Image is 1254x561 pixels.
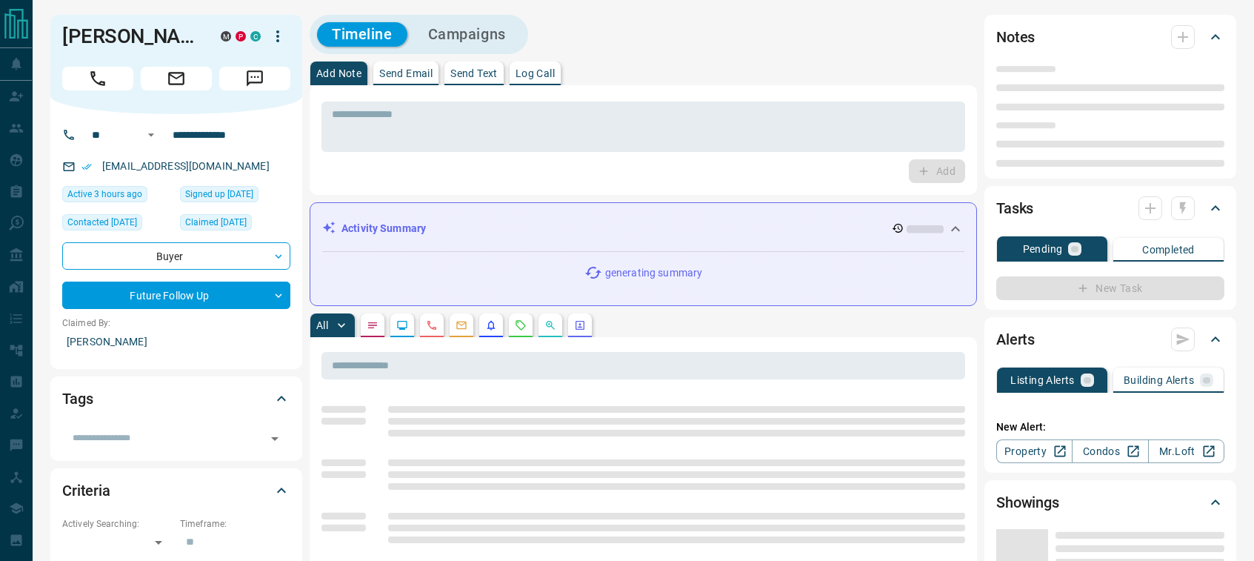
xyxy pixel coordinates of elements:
div: Alerts [996,322,1224,357]
div: property.ca [236,31,246,42]
h2: Alerts [996,328,1035,351]
div: Showings [996,485,1224,520]
p: Pending [1023,244,1063,254]
a: [EMAIL_ADDRESS][DOMAIN_NAME] [102,160,270,172]
svg: Emails [456,319,467,331]
p: All [316,320,328,331]
p: Completed [1142,245,1195,255]
span: Active 3 hours ago [67,187,142,202]
span: Email [141,67,212,90]
div: Notes [996,19,1224,55]
button: Campaigns [413,22,521,47]
svg: Requests [515,319,527,331]
button: Open [264,428,285,449]
div: Tags [62,381,290,416]
div: Criteria [62,473,290,508]
svg: Opportunities [544,319,556,331]
div: Thu Jul 28 2022 [180,186,290,207]
p: New Alert: [996,419,1224,435]
div: Activity Summary [322,215,964,242]
h2: Showings [996,491,1059,514]
div: Future Follow Up [62,282,290,309]
a: Property [996,439,1073,463]
p: Send Text [450,68,498,79]
div: Mon Aug 04 2025 [62,214,173,235]
svg: Lead Browsing Activity [396,319,408,331]
div: Tasks [996,190,1224,226]
p: generating summary [605,265,702,281]
p: Actively Searching: [62,517,173,531]
button: Timeline [317,22,407,47]
p: Add Note [316,68,361,79]
a: Condos [1072,439,1148,463]
p: Building Alerts [1124,375,1194,385]
h2: Notes [996,25,1035,49]
svg: Notes [367,319,378,331]
span: Call [62,67,133,90]
span: Signed up [DATE] [185,187,253,202]
span: Claimed [DATE] [185,215,247,230]
h2: Tasks [996,196,1033,220]
p: Timeframe: [180,517,290,531]
div: condos.ca [250,31,261,42]
h2: Criteria [62,479,110,502]
svg: Listing Alerts [485,319,497,331]
div: Sat Sep 13 2025 [62,186,173,207]
p: Claimed By: [62,316,290,330]
p: Send Email [379,68,433,79]
span: Contacted [DATE] [67,215,137,230]
p: Activity Summary [341,221,426,236]
p: [PERSON_NAME] [62,330,290,354]
p: Log Call [516,68,555,79]
p: Listing Alerts [1010,375,1075,385]
h1: [PERSON_NAME] [62,24,199,48]
svg: Agent Actions [574,319,586,331]
span: Message [219,67,290,90]
div: Fri Jul 29 2022 [180,214,290,235]
svg: Calls [426,319,438,331]
div: mrloft.ca [221,31,231,42]
button: Open [142,126,160,144]
h2: Tags [62,387,93,411]
div: Buyer [62,242,290,270]
a: Mr.Loft [1148,439,1224,463]
svg: Email Verified [81,162,92,172]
